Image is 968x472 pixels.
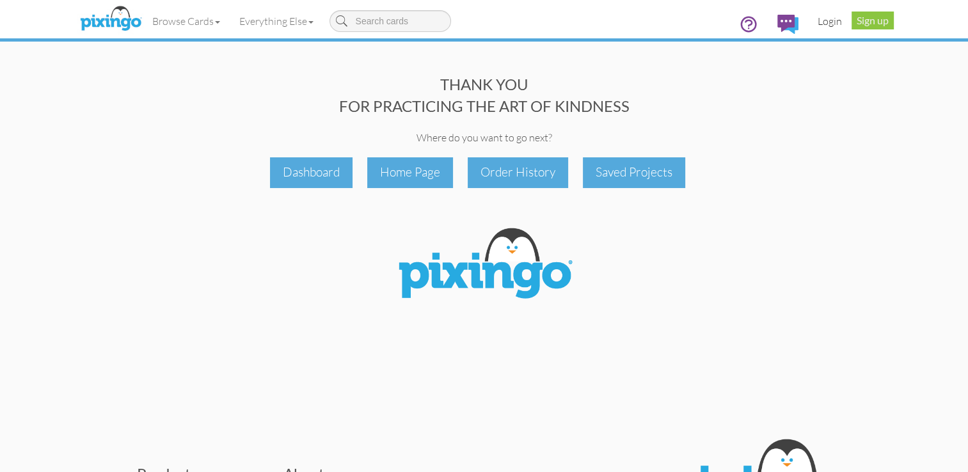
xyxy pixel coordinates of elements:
[75,130,894,145] div: Where do you want to go next?
[583,157,685,187] div: Saved Projects
[77,3,145,35] img: pixingo logo
[270,157,353,187] div: Dashboard
[852,12,894,29] a: Sign up
[367,157,453,187] div: Home Page
[388,220,580,311] img: Pixingo Logo
[777,15,798,34] img: comments.svg
[75,74,894,118] div: THANK YOU FOR PRACTICING THE ART OF KINDNESS
[230,5,323,37] a: Everything Else
[468,157,568,187] div: Order History
[808,5,852,37] a: Login
[143,5,230,37] a: Browse Cards
[329,10,451,32] input: Search cards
